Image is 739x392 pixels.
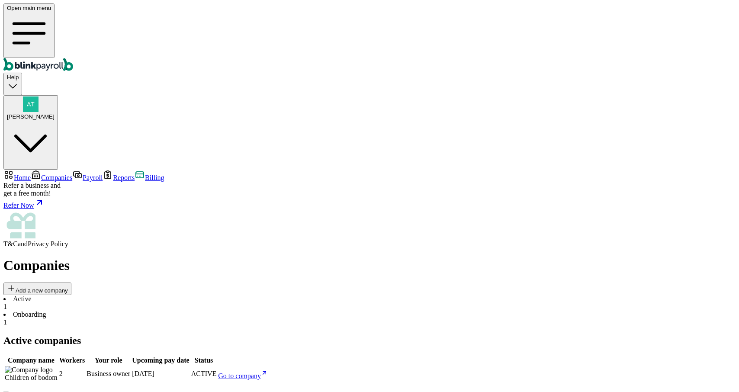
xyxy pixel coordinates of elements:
li: Active [3,295,736,311]
h1: Companies [3,257,736,273]
span: ACTIVE [191,370,217,377]
button: Help [3,73,22,95]
a: Refer Now [3,197,736,209]
span: Reports [113,174,135,181]
td: Business owner [86,366,131,382]
a: Go to company [218,372,268,379]
th: Upcoming pay date [132,356,190,365]
td: 2 [59,366,86,382]
nav: Sidebar [3,170,736,248]
th: Company name [4,356,58,365]
nav: Global [3,3,736,73]
a: Reports [103,174,135,181]
li: Onboarding [3,311,736,326]
span: Children of bodom [5,374,58,381]
th: Your role [86,356,131,365]
a: Companies [31,174,72,181]
span: Go to company [218,372,261,379]
span: Payroll [83,174,103,181]
a: Payroll [72,174,103,181]
td: [DATE] [132,366,190,382]
button: Open main menu [3,3,55,58]
span: [PERSON_NAME] [7,113,55,120]
th: Status [191,356,217,365]
button: Add a new company [3,283,71,295]
div: Refer a business and get a free month! [3,182,736,197]
span: Add a new company [16,287,68,294]
span: 1 [3,318,7,326]
a: Billing [135,174,164,181]
span: Billing [145,174,164,181]
iframe: Chat Widget [591,299,739,392]
span: Open main menu [7,5,51,11]
span: T&C [3,240,18,247]
span: 1 [3,303,7,310]
th: Workers [59,356,86,365]
span: and [18,240,28,247]
span: Privacy Policy [28,240,68,247]
img: Company logo [5,366,53,374]
button: [PERSON_NAME] [3,95,58,170]
span: Companies [41,174,72,181]
span: Help [7,74,19,80]
a: Home [3,174,31,181]
h2: Active companies [3,335,736,347]
span: Home [14,174,31,181]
